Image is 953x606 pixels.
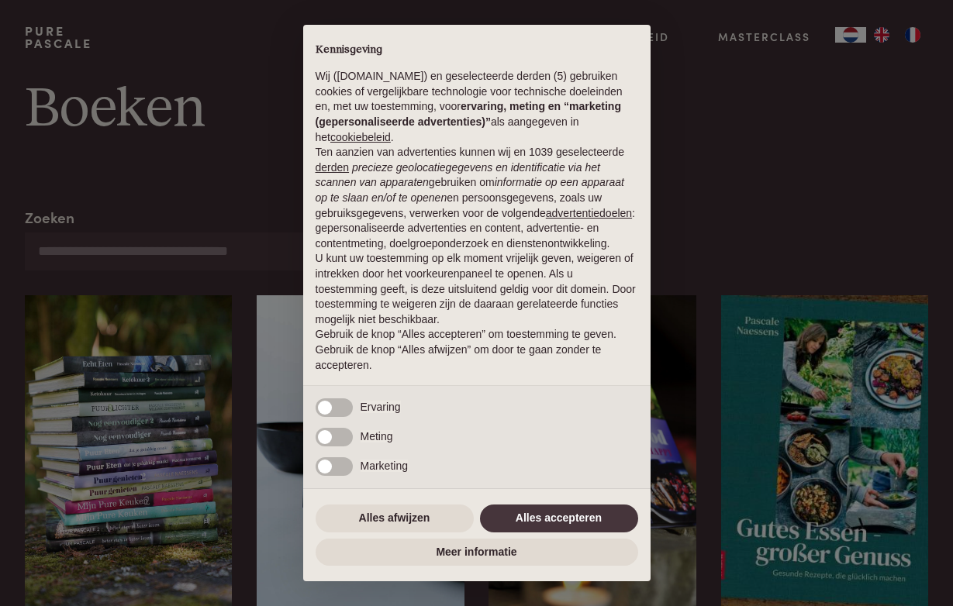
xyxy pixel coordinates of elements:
[316,176,625,204] em: informatie op een apparaat op te slaan en/of te openen
[361,460,408,472] span: Marketing
[316,160,350,176] button: derden
[480,504,638,532] button: Alles accepteren
[316,539,638,566] button: Meer informatie
[546,206,632,222] button: advertentiedoelen
[330,131,391,143] a: cookiebeleid
[316,504,474,532] button: Alles afwijzen
[316,251,638,327] p: U kunt uw toestemming op elk moment vrijelijk geven, weigeren of intrekken door het voorkeurenpan...
[316,43,638,57] h2: Kennisgeving
[316,69,638,145] p: Wij ([DOMAIN_NAME]) en geselecteerde derden (5) gebruiken cookies of vergelijkbare technologie vo...
[361,430,393,442] span: Meting
[316,327,638,373] p: Gebruik de knop “Alles accepteren” om toestemming te geven. Gebruik de knop “Alles afwijzen” om d...
[316,145,638,251] p: Ten aanzien van advertenties kunnen wij en 1039 geselecteerde gebruiken om en persoonsgegevens, z...
[316,100,621,128] strong: ervaring, meting en “marketing (gepersonaliseerde advertenties)”
[361,401,401,413] span: Ervaring
[316,161,600,189] em: precieze geolocatiegegevens en identificatie via het scannen van apparaten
